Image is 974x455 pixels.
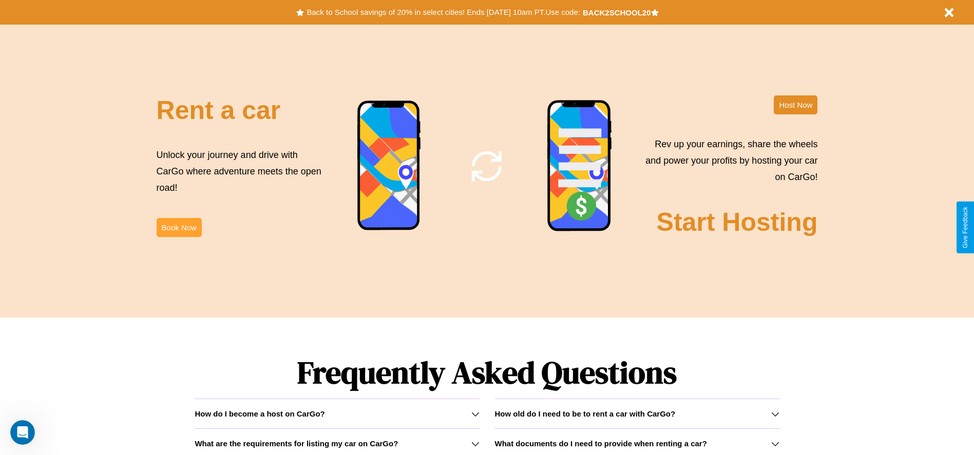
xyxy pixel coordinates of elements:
[547,100,613,233] img: phone
[157,95,281,125] h2: Rent a car
[583,8,651,17] b: BACK2SCHOOL20
[962,207,969,248] div: Give Feedback
[195,346,779,399] h1: Frequently Asked Questions
[304,5,582,19] button: Back to School savings of 20% in select cities! Ends [DATE] 10am PT.Use code:
[774,95,817,114] button: Host Now
[357,100,422,232] img: phone
[657,207,818,237] h2: Start Hosting
[495,439,707,448] h3: What documents do I need to provide when renting a car?
[195,439,398,448] h3: What are the requirements for listing my car on CarGo?
[157,147,325,196] p: Unlock your journey and drive with CarGo where adventure meets the open road!
[195,409,324,418] h3: How do I become a host on CarGo?
[495,409,676,418] h3: How old do I need to be to rent a car with CarGo?
[157,218,202,237] button: Book Now
[639,136,817,186] p: Rev up your earnings, share the wheels and power your profits by hosting your car on CarGo!
[10,420,35,445] iframe: Intercom live chat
